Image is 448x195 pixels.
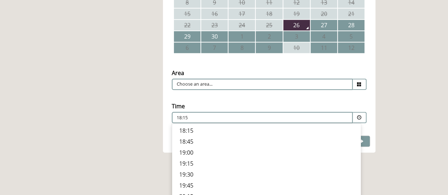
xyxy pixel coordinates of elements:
[179,149,353,156] p: 19:00
[172,102,185,110] label: Time
[338,31,364,42] td: 5
[228,8,255,19] td: 17
[338,20,364,30] td: 28
[174,42,200,53] td: 6
[256,8,282,19] td: 18
[179,182,353,189] p: 19:45
[338,42,364,53] td: 12
[283,8,310,19] td: 19
[201,20,228,30] td: 23
[228,20,255,30] td: 24
[201,42,228,53] td: 7
[283,42,310,53] td: 10
[256,42,282,53] td: 9
[228,42,255,53] td: 8
[311,20,337,30] td: 27
[256,31,282,42] td: 2
[311,8,337,19] td: 20
[338,8,364,19] td: 21
[179,171,353,178] p: 19:30
[174,8,200,19] td: 15
[172,69,184,77] label: Area
[283,31,310,42] td: 3
[179,127,353,134] p: 18:15
[179,160,353,167] p: 19:15
[174,31,200,42] td: 29
[311,31,337,42] td: 4
[256,20,282,30] td: 25
[283,20,310,30] td: 26
[311,42,337,53] td: 11
[201,31,228,42] td: 30
[177,115,305,121] p: 18:15
[179,138,353,145] p: 18:45
[174,20,200,30] td: 22
[228,31,255,42] td: 1
[201,8,228,19] td: 16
